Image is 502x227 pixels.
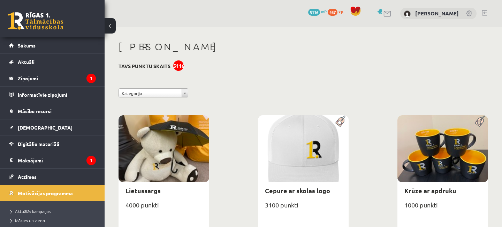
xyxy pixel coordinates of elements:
[9,136,96,152] a: Digitālie materiāli
[9,87,96,103] a: Informatīvie ziņojumi
[9,169,96,185] a: Atzīmes
[18,42,36,49] span: Sākums
[173,60,184,71] div: 5116
[119,88,188,97] a: Kategorija
[265,186,330,195] a: Cepure ar skolas logo
[308,9,320,16] span: 5116
[397,199,488,217] div: 1000 punkti
[333,115,349,127] img: Populāra prece
[9,37,96,53] a: Sākums
[404,186,456,195] a: Krūze ar apdruku
[119,63,170,69] h3: Tavs punktu skaits
[328,9,347,14] a: 467 xp
[10,217,98,224] a: Mācies un ziedo
[10,208,51,214] span: Aktuālās kampaņas
[18,141,59,147] span: Digitālie materiāli
[119,199,209,217] div: 4000 punkti
[18,108,52,114] span: Mācību resursi
[18,174,37,180] span: Atzīmes
[86,74,96,83] i: 1
[18,87,96,103] legend: Informatīvie ziņojumi
[9,54,96,70] a: Aktuāli
[86,156,96,165] i: 1
[18,70,96,86] legend: Ziņojumi
[258,199,349,217] div: 3100 punkti
[308,9,327,14] a: 5116 mP
[472,115,488,127] img: Populāra prece
[18,190,73,196] span: Motivācijas programma
[9,185,96,201] a: Motivācijas programma
[18,59,35,65] span: Aktuāli
[321,9,327,14] span: mP
[18,124,73,131] span: [DEMOGRAPHIC_DATA]
[9,119,96,136] a: [DEMOGRAPHIC_DATA]
[404,10,411,17] img: Maikls Juganovs
[10,208,98,214] a: Aktuālās kampaņas
[9,70,96,86] a: Ziņojumi1
[122,89,179,98] span: Kategorija
[339,9,343,14] span: xp
[8,12,63,30] a: Rīgas 1. Tālmācības vidusskola
[9,152,96,168] a: Maksājumi1
[18,152,96,168] legend: Maksājumi
[125,186,161,195] a: Lietussargs
[415,10,459,17] a: [PERSON_NAME]
[328,9,337,16] span: 467
[10,218,45,223] span: Mācies un ziedo
[9,103,96,119] a: Mācību resursi
[119,41,488,53] h1: [PERSON_NAME]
